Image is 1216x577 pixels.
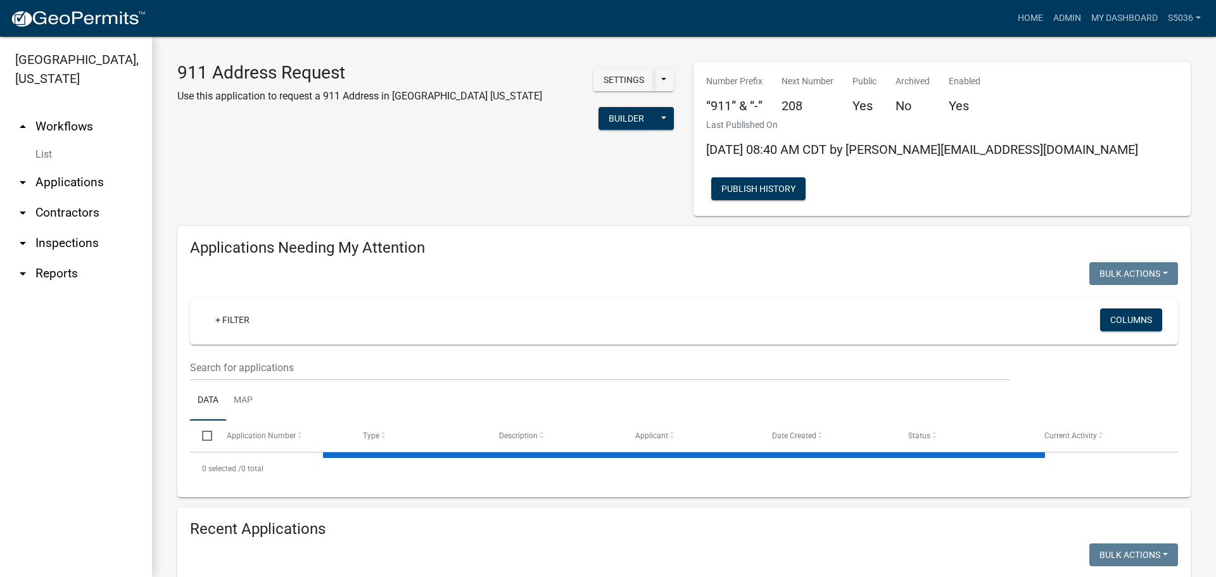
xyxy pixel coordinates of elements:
button: Bulk Actions [1089,543,1178,566]
button: Builder [598,107,654,130]
i: arrow_drop_down [15,205,30,220]
span: Status [908,431,930,440]
h5: Yes [949,98,980,113]
h5: “911” & “-” [706,98,763,113]
i: arrow_drop_down [15,175,30,190]
datatable-header-cell: Applicant [623,421,759,451]
input: Search for applications [190,355,1010,381]
button: Bulk Actions [1089,262,1178,285]
h4: Applications Needing My Attention [190,239,1178,257]
button: Settings [593,68,654,91]
datatable-header-cell: Status [896,421,1032,451]
div: 0 total [190,453,1178,485]
a: Data [190,381,226,421]
i: arrow_drop_down [15,236,30,251]
datatable-header-cell: Description [487,421,623,451]
p: Enabled [949,75,980,88]
datatable-header-cell: Current Activity [1032,421,1168,451]
datatable-header-cell: Type [351,421,487,451]
a: Admin [1048,6,1086,30]
h5: No [896,98,930,113]
h3: 911 Address Request [177,62,542,84]
datatable-header-cell: Date Created [759,421,896,451]
span: Type [363,431,379,440]
h5: Yes [852,98,877,113]
button: Columns [1100,308,1162,331]
h5: 208 [782,98,833,113]
datatable-header-cell: Select [190,421,214,451]
p: Use this application to request a 911 Address in [GEOGRAPHIC_DATA] [US_STATE] [177,89,542,104]
i: arrow_drop_up [15,119,30,134]
span: Description [499,431,538,440]
a: Map [226,381,260,421]
a: Home [1013,6,1048,30]
span: Current Activity [1044,431,1097,440]
p: Next Number [782,75,833,88]
p: Public [852,75,877,88]
button: Publish History [711,177,806,200]
i: arrow_drop_down [15,266,30,281]
span: 0 selected / [202,464,241,473]
span: Date Created [772,431,816,440]
span: Application Number [227,431,296,440]
span: Applicant [635,431,668,440]
p: Last Published On [706,118,1138,132]
p: Number Prefix [706,75,763,88]
a: My Dashboard [1086,6,1163,30]
h4: Recent Applications [190,520,1178,538]
a: s5036 [1163,6,1206,30]
span: [DATE] 08:40 AM CDT by [PERSON_NAME][EMAIL_ADDRESS][DOMAIN_NAME] [706,142,1138,157]
datatable-header-cell: Application Number [214,421,350,451]
p: Archived [896,75,930,88]
a: + Filter [205,308,260,331]
wm-modal-confirm: Workflow Publish History [711,185,806,195]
